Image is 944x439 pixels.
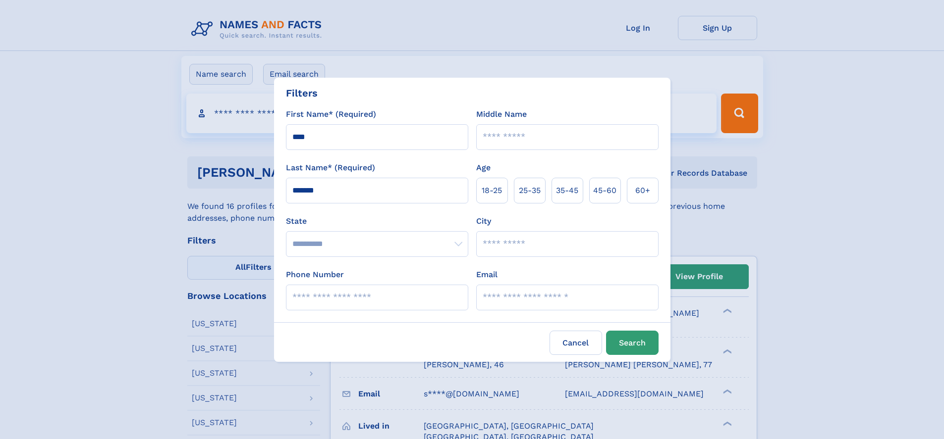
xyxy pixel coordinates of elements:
label: Phone Number [286,269,344,281]
label: Middle Name [476,108,527,120]
span: 45‑60 [593,185,616,196]
label: State [286,215,468,227]
label: Last Name* (Required) [286,162,375,174]
span: 35‑45 [556,185,578,196]
span: 60+ [635,185,650,196]
span: 25‑35 [519,185,541,196]
label: First Name* (Required) [286,108,376,120]
label: City [476,215,491,227]
label: Email [476,269,498,281]
div: Filters [286,86,318,100]
label: Cancel [550,331,602,355]
label: Age [476,162,491,174]
span: 18‑25 [482,185,502,196]
button: Search [606,331,659,355]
